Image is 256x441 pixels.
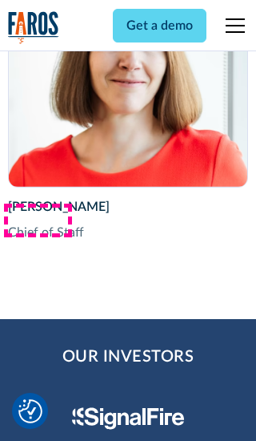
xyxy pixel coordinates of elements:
[8,223,249,242] div: Chief of Staff
[18,399,42,423] button: Cookie Settings
[62,345,194,369] h2: Our Investors
[18,399,42,423] img: Revisit consent button
[8,197,249,216] div: [PERSON_NAME]
[8,11,59,44] img: Logo of the analytics and reporting company Faros.
[216,6,248,45] div: menu
[72,407,185,430] img: Signal Fire Logo
[113,9,206,42] a: Get a demo
[8,11,59,44] a: home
